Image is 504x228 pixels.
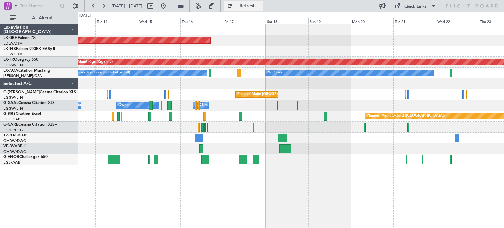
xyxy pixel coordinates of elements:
a: EGNR/CEG [3,128,23,133]
span: [DATE] - [DATE] [112,3,142,9]
div: Tue 14 [95,18,138,24]
span: T7-NAS [3,134,18,137]
div: Planned Maint Oxford ([GEOGRAPHIC_DATA]) [367,111,445,121]
a: LX-INBFalcon 900EX EASy II [3,47,55,51]
div: [DATE] [79,13,91,19]
a: EGLF/FAB [3,117,20,122]
a: G-VNORChallenger 650 [3,155,48,159]
span: G-GAAL [3,101,18,105]
span: LX-INB [3,47,16,51]
a: EGLF/FAB [3,160,20,165]
div: Tue 21 [393,18,436,24]
div: Wed 15 [138,18,181,24]
a: LX-AOACitation Mustang [3,69,50,73]
span: Refresh [234,4,262,8]
div: No Crew [267,68,283,78]
span: G-VNOR [3,155,19,159]
a: EGGW/LTN [3,63,23,68]
input: Trip Number [20,1,58,11]
span: All Aircraft [17,16,69,20]
div: Fri 17 [223,18,266,24]
a: VP-BVVBBJ1 [3,144,27,148]
a: T7-NASBBJ2 [3,134,27,137]
span: VP-BVV [3,144,17,148]
a: [PERSON_NAME]/QSA [3,73,42,78]
div: Sun 19 [308,18,351,24]
div: Owner [118,100,130,110]
div: Quick Links [404,3,427,10]
div: Thu 16 [180,18,223,24]
div: Wed 22 [436,18,479,24]
a: LX-GBHFalcon 7X [3,36,36,40]
a: G-[PERSON_NAME]Cessna Citation XLS [3,90,76,94]
span: LX-AOA [3,69,18,73]
button: All Aircraft [7,13,71,23]
a: LX-TROLegacy 650 [3,58,38,62]
span: LX-GBH [3,36,18,40]
a: EDLW/DTM [3,41,23,46]
div: Mon 20 [351,18,393,24]
span: LX-TRO [3,58,17,62]
button: Quick Links [391,1,440,11]
div: A/C Unavailable [195,100,222,110]
a: G-GAALCessna Citation XLS+ [3,101,57,105]
span: G-[PERSON_NAME] [3,90,40,94]
div: No Crew Hamburg (Fuhlsbuttel Intl) [71,68,130,78]
a: EGGW/LTN [3,106,23,111]
div: Planned Maint [GEOGRAPHIC_DATA] ([GEOGRAPHIC_DATA]) [237,90,341,99]
span: G-GARE [3,123,18,127]
a: EGGW/LTN [3,95,23,100]
button: Refresh [224,1,263,11]
a: G-GARECessna Citation XLS+ [3,123,57,127]
a: OMDW/DWC [3,149,26,154]
div: Sat 18 [266,18,308,24]
a: G-SIRSCitation Excel [3,112,41,116]
div: A/C Unavailable [67,100,94,110]
div: Planned Maint Riga (Riga Intl) [63,57,113,67]
a: OMDW/DWC [3,138,26,143]
a: EDLW/DTM [3,52,23,57]
span: G-SIRS [3,112,16,116]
